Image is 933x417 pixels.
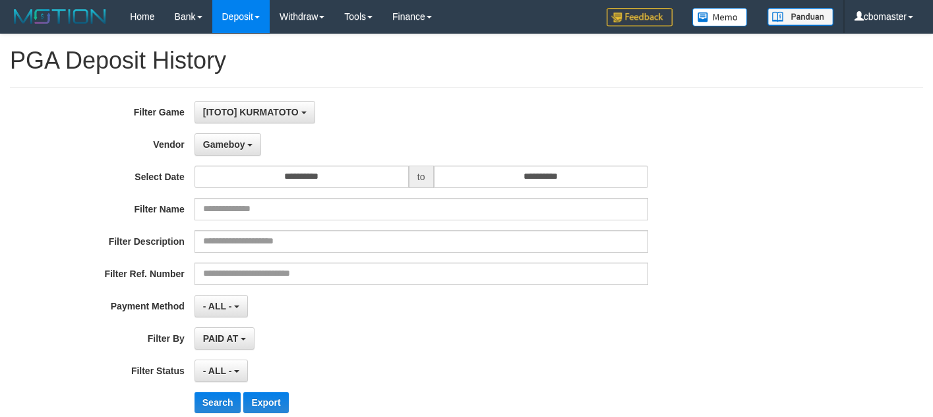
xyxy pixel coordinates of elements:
[203,139,245,150] span: Gameboy
[195,327,255,350] button: PAID AT
[10,48,923,74] h1: PGA Deposit History
[10,7,110,26] img: MOTION_logo.png
[195,392,241,413] button: Search
[195,133,262,156] button: Gameboy
[203,333,238,344] span: PAID AT
[195,295,248,317] button: - ALL -
[243,392,288,413] button: Export
[203,366,232,376] span: - ALL -
[409,166,434,188] span: to
[195,101,315,123] button: [ITOTO] KURMATOTO
[195,360,248,382] button: - ALL -
[203,301,232,311] span: - ALL -
[692,8,748,26] img: Button%20Memo.svg
[203,107,299,117] span: [ITOTO] KURMATOTO
[607,8,673,26] img: Feedback.jpg
[767,8,833,26] img: panduan.png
